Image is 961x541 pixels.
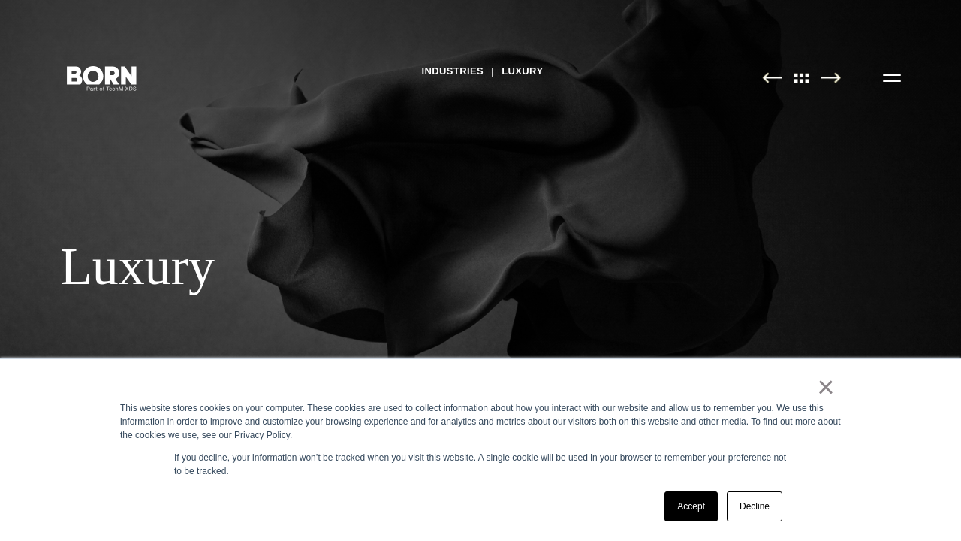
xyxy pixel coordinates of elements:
div: Luxury [60,236,901,298]
a: Accept [664,491,718,521]
a: Industries [422,60,484,83]
a: Decline [727,491,782,521]
a: Luxury [502,60,543,83]
img: Previous Page [762,72,782,83]
p: If you decline, your information won’t be tracked when you visit this website. A single cookie wi... [174,451,787,478]
div: This website stores cookies on your computer. These cookies are used to collect information about... [120,401,841,442]
a: × [817,380,835,394]
button: Open [874,62,910,93]
img: All Pages [786,72,818,83]
img: Next Page [821,72,841,83]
